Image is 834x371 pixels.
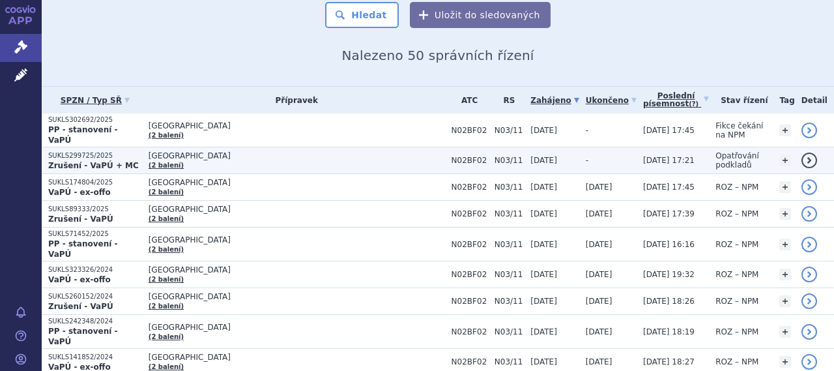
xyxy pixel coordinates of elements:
strong: Zrušení - VaPÚ [48,302,113,311]
span: [DATE] [530,270,557,279]
span: [DATE] [530,327,557,336]
a: (2 balení) [149,188,184,196]
span: [DATE] [530,183,557,192]
button: Uložit do sledovaných [410,2,551,28]
a: Ukončeno [586,91,637,110]
span: ROZ – NPM [715,270,758,279]
p: SUKLS299725/2025 [48,151,142,160]
a: (2 balení) [149,276,184,283]
span: N03/11 [495,357,524,366]
a: + [779,181,791,193]
p: SUKLS174804/2025 [48,178,142,187]
span: N03/11 [495,209,524,218]
span: ROZ – NPM [715,240,758,249]
a: detail [801,324,817,340]
span: [DATE] [586,209,612,218]
span: [DATE] [586,297,612,306]
a: + [779,356,791,368]
span: [GEOGRAPHIC_DATA] [149,292,445,301]
span: [DATE] [530,240,557,249]
a: detail [801,237,817,252]
a: (2 balení) [149,132,184,139]
span: [GEOGRAPHIC_DATA] [149,121,445,130]
span: [DATE] [530,297,557,306]
a: detail [801,267,817,282]
span: N03/11 [495,183,524,192]
span: [DATE] [530,126,557,135]
th: Přípravek [142,87,445,113]
a: detail [801,153,817,168]
a: (2 balení) [149,246,184,253]
a: detail [801,179,817,195]
abbr: (?) [689,100,698,108]
a: (2 balení) [149,303,184,310]
a: (2 balení) [149,363,184,370]
span: [DATE] 17:39 [643,209,695,218]
th: Detail [795,87,834,113]
span: - [586,156,588,165]
p: SUKLS323326/2024 [48,265,142,275]
a: SPZN / Typ SŘ [48,91,142,110]
a: detail [801,123,817,138]
span: N02BF02 [452,297,488,306]
span: [DATE] 17:45 [643,183,695,192]
span: [DATE] [530,209,557,218]
span: ROZ – NPM [715,183,758,192]
span: [GEOGRAPHIC_DATA] [149,151,445,160]
span: N03/11 [495,327,524,336]
p: SUKLS89333/2025 [48,205,142,214]
span: [DATE] 18:27 [643,357,695,366]
span: Fikce čekání na NPM [715,121,763,140]
a: detail [801,354,817,370]
th: Stav řízení [709,87,773,113]
span: [DATE] [586,327,612,336]
th: ATC [445,87,488,113]
strong: Zrušení - VaPÚ [48,215,113,224]
span: N03/11 [495,126,524,135]
p: SUKLS302692/2025 [48,115,142,125]
span: [DATE] [586,270,612,279]
p: SUKLS141852/2024 [48,353,142,362]
span: N03/11 [495,156,524,165]
span: N02BF02 [452,183,488,192]
a: + [779,125,791,136]
span: [DATE] [530,357,557,366]
p: SUKLS242348/2024 [48,317,142,326]
a: (2 balení) [149,333,184,340]
th: RS [488,87,524,113]
p: SUKLS71452/2025 [48,230,142,239]
span: N02BF02 [452,156,488,165]
span: [GEOGRAPHIC_DATA] [149,178,445,187]
span: - [586,126,588,135]
span: [GEOGRAPHIC_DATA] [149,353,445,362]
span: [DATE] 17:21 [643,156,695,165]
span: [DATE] [586,183,612,192]
a: Poslednípísemnost(?) [643,87,709,113]
span: ROZ – NPM [715,209,758,218]
span: [DATE] 18:19 [643,327,695,336]
a: detail [801,206,817,222]
span: N02BF02 [452,126,488,135]
span: N03/11 [495,240,524,249]
a: + [779,239,791,250]
a: + [779,208,791,220]
strong: PP - stanovení - VaPÚ [48,327,117,346]
a: + [779,326,791,338]
span: ROZ – NPM [715,357,758,366]
a: + [779,155,791,166]
a: + [779,295,791,307]
span: Opatřování podkladů [715,151,759,170]
span: N03/11 [495,297,524,306]
p: SUKLS260152/2024 [48,292,142,301]
span: N02BF02 [452,327,488,336]
span: N02BF02 [452,240,488,249]
span: N02BF02 [452,270,488,279]
strong: VaPÚ - ex-offo [48,275,111,284]
span: [DATE] 18:26 [643,297,695,306]
a: detail [801,293,817,309]
a: (2 balení) [149,215,184,222]
span: [DATE] [586,357,612,366]
span: [GEOGRAPHIC_DATA] [149,265,445,275]
strong: VaPÚ - ex-offo [48,188,111,197]
span: [DATE] 16:16 [643,240,695,249]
